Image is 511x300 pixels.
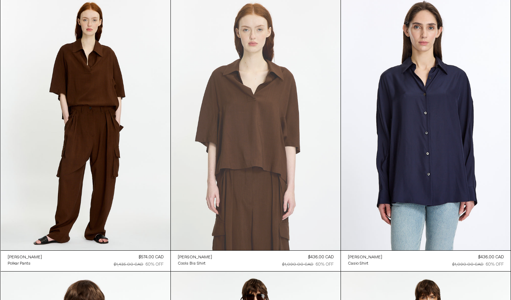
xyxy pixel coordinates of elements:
div: [PERSON_NAME] [178,255,212,260]
div: 60% OFF [145,261,164,268]
div: 60% OFF [316,261,334,268]
div: $436.00 CAD [478,254,504,260]
div: Polkar Pants [8,261,31,267]
a: [PERSON_NAME] [178,254,212,260]
div: [PERSON_NAME] [8,255,42,260]
div: Cools Bis Shirt [178,261,206,267]
div: Casio Shirt [348,261,368,267]
a: [PERSON_NAME] [348,254,382,260]
a: [PERSON_NAME] [8,254,42,260]
a: Cools Bis Shirt [178,260,212,267]
div: $436.00 CAD [308,254,334,260]
div: [PERSON_NAME] [348,255,382,260]
div: $1,090.00 CAD [282,261,313,268]
div: $1,435.00 CAD [114,261,143,268]
div: 60% OFF [486,261,504,268]
a: Polkar Pants [8,260,42,267]
a: Casio Shirt [348,260,382,267]
div: $1,090.00 CAD [452,261,484,268]
div: $574.00 CAD [139,254,164,260]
